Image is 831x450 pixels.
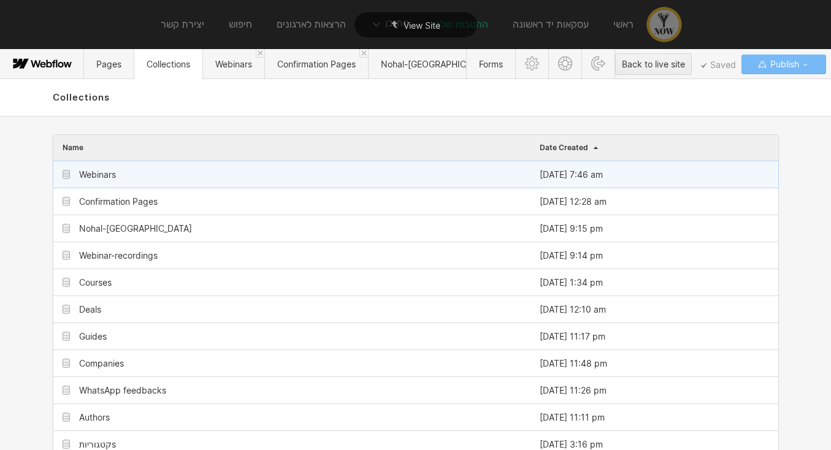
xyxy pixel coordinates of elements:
span: Collections [147,59,190,69]
span: Nohal-[GEOGRAPHIC_DATA] [381,59,494,69]
div: Authors [79,413,110,422]
div: Confirmation Pages [79,197,158,207]
span: [DATE] 12:10 am [540,305,606,315]
div: Companies [79,359,124,368]
span: Confirmation Pages [277,59,356,69]
span: [DATE] 9:15 pm [540,224,603,234]
span: [DATE] 1:34 pm [540,278,603,288]
span: Forms [479,59,503,69]
div: Back to live site [622,55,685,74]
h2: Collections [53,91,779,104]
span: [DATE] 11:26 pm [540,386,607,395]
a: Close 'Webinars' tab [256,49,264,58]
span: Saved [701,63,736,69]
span: Pages [96,59,121,69]
span: [DATE] 11:48 pm [540,359,607,368]
div: Guides [79,332,107,341]
a: Close 'Confirmation Pages' tab [359,49,368,58]
button: Publish [741,55,826,74]
span: Date Created [540,143,588,152]
button: Back to live site [615,53,692,75]
span: Webinars [215,59,252,69]
div: Webinar-recordings [79,251,158,261]
div: Name [53,135,530,161]
div: Webinars [79,170,116,180]
div: Courses [79,278,112,288]
div: WhatsApp feedbacks [79,386,166,395]
span: [DATE] 3:16 pm [540,440,603,449]
div: Deals [79,305,101,315]
span: View Site [404,20,440,31]
span: Publish [768,55,799,74]
span: [DATE] 11:17 pm [540,332,605,341]
span: [DATE] 9:14 pm [540,251,603,261]
div: קטגוריותs [79,440,116,449]
span: [DATE] 12:28 am [540,197,607,207]
span: [DATE] 7:46 am [540,170,603,180]
span: [DATE] 11:11 pm [540,413,605,422]
div: Nohal-[GEOGRAPHIC_DATA] [79,224,192,234]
